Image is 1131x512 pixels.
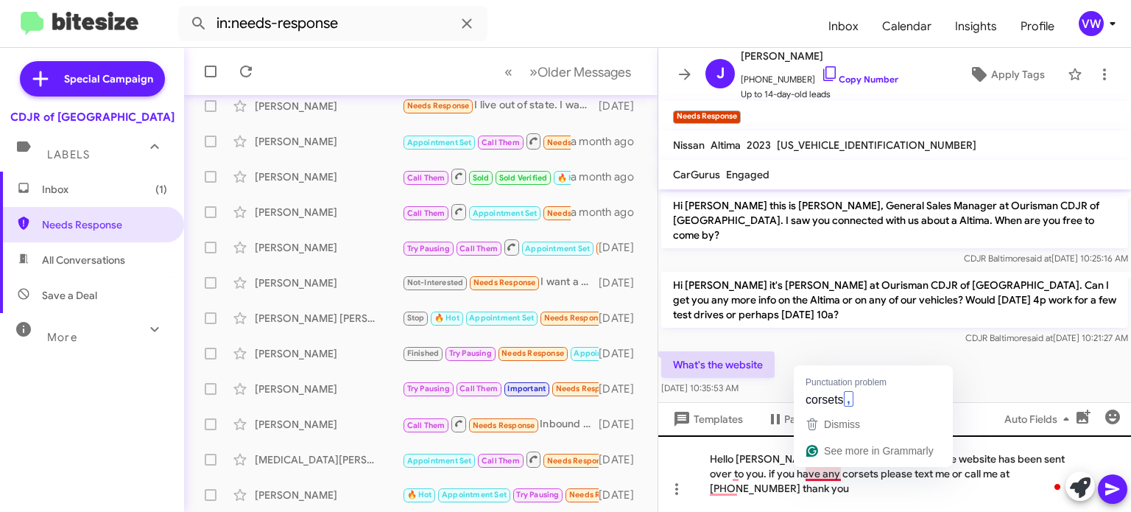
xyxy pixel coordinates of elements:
span: Needs Response [544,313,607,323]
div: I actually bought a vehicle with you guys over the weekend [402,380,599,397]
span: CDJR Baltimore [DATE] 10:25:16 AM [964,253,1128,264]
span: Needs Response [407,101,470,111]
div: On the way now but have to leave by 3 [402,309,599,326]
span: Auto Fields [1004,406,1075,432]
span: Engaged [726,168,769,181]
div: [PERSON_NAME] [255,382,402,396]
span: 🔥 Hot [434,313,459,323]
div: You're welcome [402,167,571,186]
span: Needs Response [547,456,610,466]
span: Needs Response [473,278,536,287]
button: Previous [496,57,521,87]
a: Special Campaign [20,61,165,97]
div: [PERSON_NAME] [255,240,402,255]
span: Sold Verified [499,173,548,183]
p: Hi [PERSON_NAME] it's [PERSON_NAME] at Ourisman CDJR of [GEOGRAPHIC_DATA]. Can I get you any more... [661,272,1128,328]
span: Finished [407,348,440,358]
span: Important [507,384,546,393]
div: Inbound Call [402,203,571,221]
span: Not-Interested [407,278,464,287]
span: Call Them [407,208,445,218]
span: Nissan [673,138,705,152]
div: a month ago [571,134,646,149]
div: [PERSON_NAME] [255,488,402,502]
div: I live out of state. I was looking for a price quote as the local dealership was still a little h... [402,97,599,114]
span: Altima [711,138,741,152]
span: Try Pausing [449,348,492,358]
span: Appointment Set [407,456,472,466]
div: 4432641822 [402,132,571,150]
div: To enrich screen reader interactions, please activate Accessibility in Grammarly extension settings [658,435,1131,512]
span: Needs Response [501,348,564,358]
span: Up to 14-day-old leads [741,87,898,102]
button: Apply Tags [952,61,1060,88]
div: Inbound Call [402,415,599,433]
button: vw [1066,11,1115,36]
span: Needs Response [547,138,610,147]
button: Pause [755,406,825,432]
div: [DATE] [599,346,646,361]
span: Needs Response [569,490,632,499]
span: Inbox [42,182,167,197]
span: Call Them [407,173,445,183]
span: said at [1026,253,1051,264]
div: [PERSON_NAME] [PERSON_NAME] [255,311,402,326]
div: [PERSON_NAME] [255,276,402,290]
div: CDJR of [GEOGRAPHIC_DATA] [10,110,175,125]
div: [DATE] [599,417,646,432]
span: [US_VEHICLE_IDENTIFICATION_NUMBER] [777,138,976,152]
div: I want a otd price [402,274,599,291]
span: Needs Response [473,421,535,430]
span: CDJR Baltimore [DATE] 10:21:27 AM [965,332,1128,343]
span: (1) [155,182,167,197]
span: [PERSON_NAME] [741,47,898,65]
span: Needs Response [556,384,619,393]
span: 🔥 Hot [407,490,432,499]
p: Hi [PERSON_NAME] this is [PERSON_NAME], General Sales Manager at Ourisman CDJR of [GEOGRAPHIC_DAT... [661,192,1128,248]
span: Call Them [407,421,445,430]
span: Sold [473,173,490,183]
span: Save a Deal [42,288,97,303]
span: J [716,62,725,85]
div: [PERSON_NAME] [255,346,402,361]
button: Next [521,57,640,87]
div: [DATE] [599,382,646,396]
a: Calendar [870,5,943,48]
button: Auto Fields [993,406,1087,432]
input: Search [178,6,487,41]
div: Inbound Call [402,450,599,469]
span: Stop [407,313,425,323]
div: [MEDICAL_DATA][PERSON_NAME] [255,452,402,467]
div: a month ago [571,169,646,184]
span: Appointment Set [442,490,507,499]
div: [PERSON_NAME] [255,205,402,220]
span: Try Pausing [516,490,559,499]
span: Apply Tags [991,61,1045,88]
span: [PHONE_NUMBER] [741,65,898,87]
span: Call Them [459,384,498,393]
span: Special Campaign [64,71,153,86]
span: [DATE] 10:35:53 AM [661,382,739,393]
div: [DATE] [599,452,646,467]
a: Insights [943,5,1009,48]
span: Appointment Set [525,244,590,253]
span: Older Messages [538,64,631,80]
button: Templates [658,406,755,432]
div: The lien release is arriving [DATE]. What would you give me price wise if I were to tow it in for... [402,486,599,503]
div: [PERSON_NAME] [255,99,402,113]
span: Appointment Set [407,138,472,147]
span: All Conversations [42,253,125,267]
div: [DATE] [599,99,646,113]
span: More [47,331,77,344]
div: I got to get ready to take my wife to [MEDICAL_DATA], will see you later!!! [402,345,599,362]
span: Call Them [482,138,520,147]
span: 2023 [747,138,771,152]
a: Profile [1009,5,1066,48]
span: « [504,63,512,81]
span: Needs Response [42,217,167,232]
a: Inbox [817,5,870,48]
